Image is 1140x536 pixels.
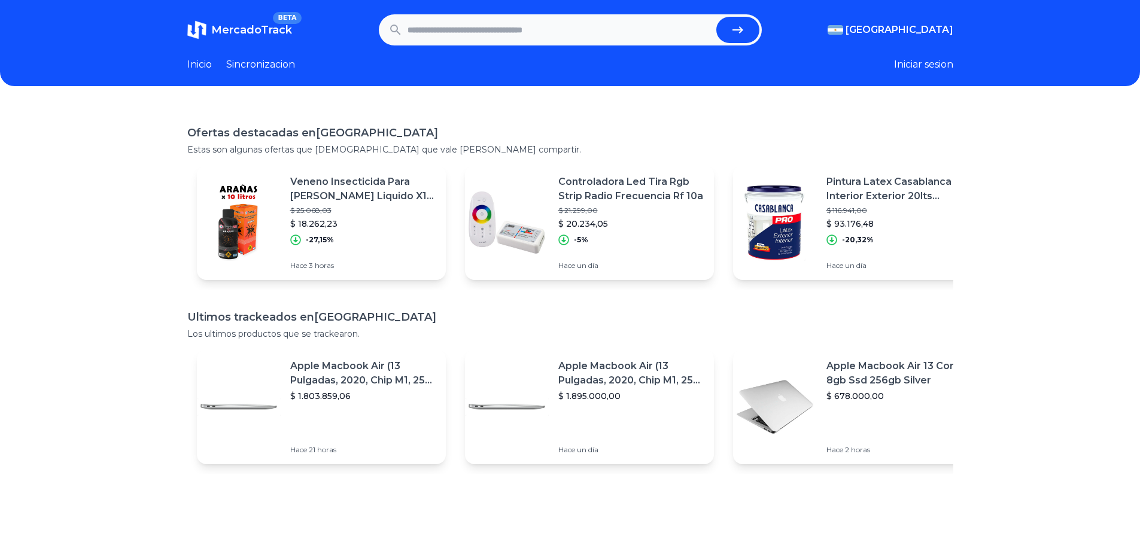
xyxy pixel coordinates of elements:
a: Featured imageVeneno Insecticida Para [PERSON_NAME] Liquido X10 Litros$ 25.068,03$ 18.262,23-27,1... [197,165,446,280]
a: Sincronizacion [226,57,295,72]
h1: Ofertas destacadas en [GEOGRAPHIC_DATA] [187,124,953,141]
p: -20,32% [842,235,874,245]
p: Pintura Latex Casablanca Pro Interior Exterior 20lts Indugar [826,175,972,203]
img: Featured image [733,181,817,264]
p: Hace un día [826,261,972,270]
p: Veneno Insecticida Para [PERSON_NAME] Liquido X10 Litros [290,175,436,203]
a: Featured imageApple Macbook Air (13 Pulgadas, 2020, Chip M1, 256 Gb De Ssd, 8 Gb De Ram) - Plata$... [465,349,714,464]
a: Featured imageApple Macbook Air 13 Core I5 8gb Ssd 256gb Silver$ 678.000,00Hace 2 horas [733,349,982,464]
img: Argentina [828,25,843,35]
span: BETA [273,12,301,24]
p: Apple Macbook Air (13 Pulgadas, 2020, Chip M1, 256 Gb De Ssd, 8 Gb De Ram) - Plata [558,359,704,388]
p: Hace 3 horas [290,261,436,270]
p: $ 93.176,48 [826,218,972,230]
a: Featured imageApple Macbook Air (13 Pulgadas, 2020, Chip M1, 256 Gb De Ssd, 8 Gb De Ram) - Plata$... [197,349,446,464]
p: Los ultimos productos que se trackearon. [187,328,953,340]
button: Iniciar sesion [894,57,953,72]
h1: Ultimos trackeados en [GEOGRAPHIC_DATA] [187,309,953,325]
p: $ 18.262,23 [290,218,436,230]
a: Featured imageControladora Led Tira Rgb Strip Radio Frecuencia Rf 10a$ 21.299,00$ 20.234,05-5%Hac... [465,165,714,280]
p: Controladora Led Tira Rgb Strip Radio Frecuencia Rf 10a [558,175,704,203]
img: Featured image [197,181,281,264]
span: MercadoTrack [211,23,292,36]
p: $ 20.234,05 [558,218,704,230]
a: Inicio [187,57,212,72]
a: MercadoTrackBETA [187,20,292,39]
p: Apple Macbook Air (13 Pulgadas, 2020, Chip M1, 256 Gb De Ssd, 8 Gb De Ram) - Plata [290,359,436,388]
p: -27,15% [306,235,334,245]
p: Hace un día [558,445,704,455]
img: MercadoTrack [187,20,206,39]
p: Hace un día [558,261,704,270]
p: Estas son algunas ofertas que [DEMOGRAPHIC_DATA] que vale [PERSON_NAME] compartir. [187,144,953,156]
img: Featured image [733,365,817,449]
p: $ 1.803.859,06 [290,390,436,402]
p: Apple Macbook Air 13 Core I5 8gb Ssd 256gb Silver [826,359,972,388]
p: $ 21.299,00 [558,206,704,215]
p: $ 25.068,03 [290,206,436,215]
img: Featured image [465,181,549,264]
p: Hace 21 horas [290,445,436,455]
button: [GEOGRAPHIC_DATA] [828,23,953,37]
p: $ 678.000,00 [826,390,972,402]
p: -5% [574,235,588,245]
img: Featured image [465,365,549,449]
a: Featured imagePintura Latex Casablanca Pro Interior Exterior 20lts Indugar$ 116.941,00$ 93.176,48... [733,165,982,280]
p: $ 1.895.000,00 [558,390,704,402]
span: [GEOGRAPHIC_DATA] [846,23,953,37]
p: Hace 2 horas [826,445,972,455]
img: Featured image [197,365,281,449]
p: $ 116.941,00 [826,206,972,215]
